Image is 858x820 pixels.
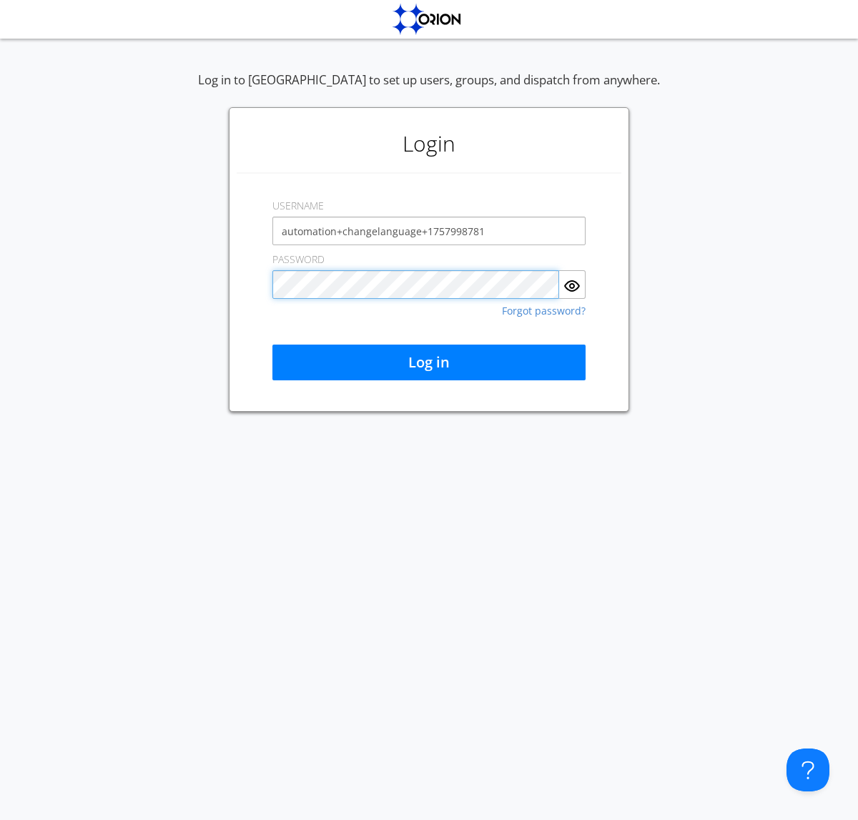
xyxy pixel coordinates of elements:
label: PASSWORD [272,252,325,267]
label: USERNAME [272,199,324,213]
button: Log in [272,345,586,380]
input: Password [272,270,559,299]
button: Show Password [559,270,586,299]
h1: Login [237,115,621,172]
a: Forgot password? [502,306,586,316]
img: eye.svg [563,277,581,295]
div: Log in to [GEOGRAPHIC_DATA] to set up users, groups, and dispatch from anywhere. [198,71,660,107]
iframe: Toggle Customer Support [786,749,829,791]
